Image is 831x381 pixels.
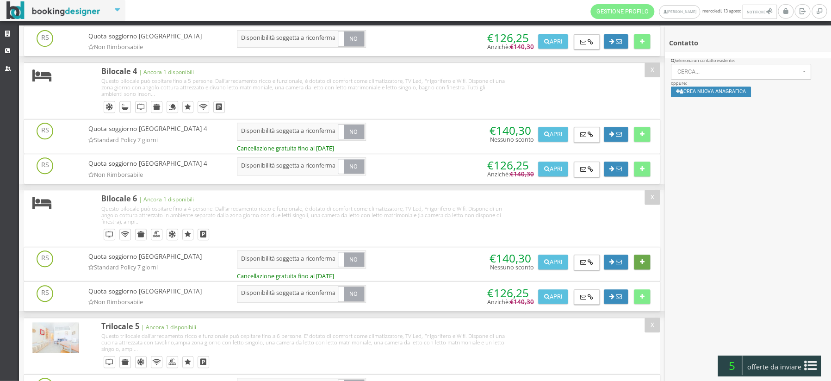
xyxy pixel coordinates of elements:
a: [PERSON_NAME] [659,5,700,19]
button: Cerca... [671,64,811,80]
a: Gestione Profilo [590,4,654,19]
button: Crea nuova anagrafica [671,87,751,97]
div: Seleziona un contatto esistente: [671,58,825,64]
img: BookingDesigner.com [6,1,100,19]
button: Notifiche [742,5,776,19]
b: Contatto [669,38,698,47]
span: Cerca... [677,69,800,75]
span: offerte da inviare [744,360,804,375]
div: oppure: [665,58,831,103]
span: mercoledì, 13 agosto [590,4,778,19]
span: 5 [722,356,742,375]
